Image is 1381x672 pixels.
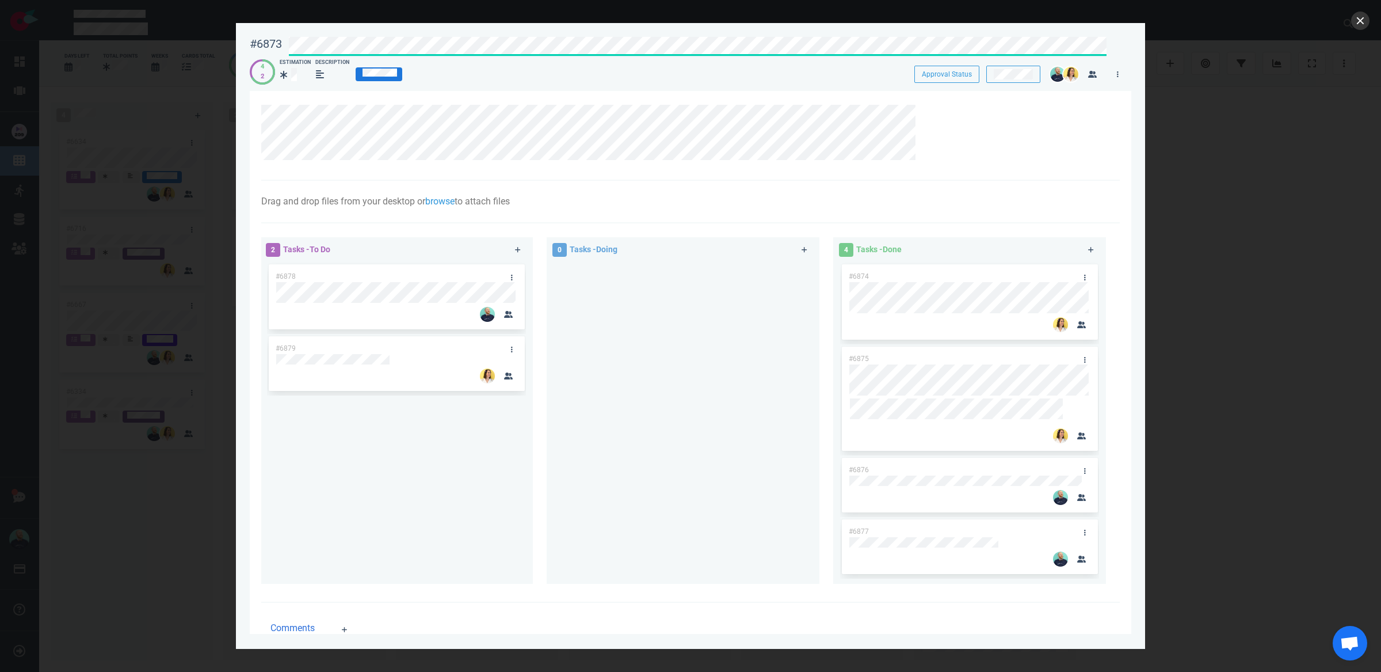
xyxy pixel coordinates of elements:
[570,245,617,254] span: Tasks - Doing
[425,196,455,207] a: browse
[276,272,296,280] span: #6878
[856,245,902,254] span: Tasks - Done
[552,243,567,257] span: 0
[250,37,282,51] div: #6873
[1053,317,1068,332] img: 26
[849,355,869,363] span: #6875
[1333,626,1367,660] div: Ouvrir le chat
[839,243,853,257] span: 4
[283,245,330,254] span: Tasks - To Do
[1053,490,1068,505] img: 26
[914,66,979,83] button: Approval Status
[455,196,510,207] span: to attach files
[849,527,869,536] span: #6877
[276,344,296,352] span: #6879
[261,62,264,72] div: 4
[480,307,495,322] img: 26
[280,59,311,67] div: Estimation
[1351,12,1369,30] button: close
[261,196,425,207] span: Drag and drop files from your desktop or
[261,72,264,82] div: 2
[1050,67,1065,82] img: 26
[266,243,280,257] span: 2
[315,59,349,67] div: Description
[270,621,315,635] span: Comments
[849,466,869,474] span: #6876
[1053,552,1068,567] img: 26
[849,272,869,280] span: #6874
[1053,428,1068,443] img: 26
[480,369,495,384] img: 26
[1063,67,1078,82] img: 26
